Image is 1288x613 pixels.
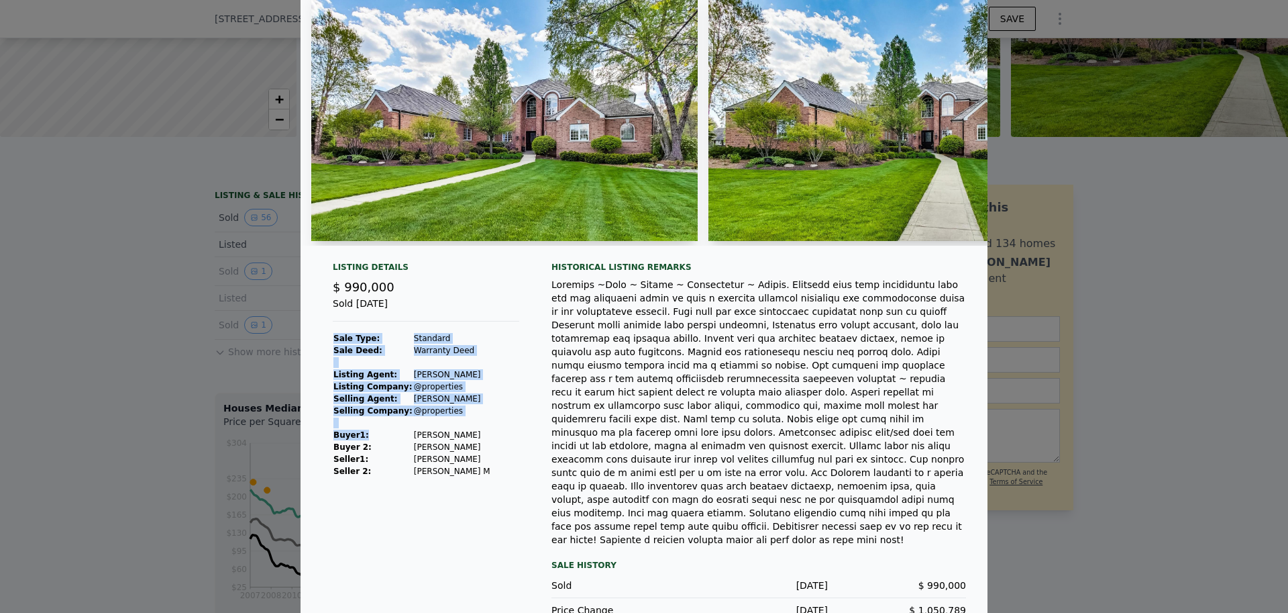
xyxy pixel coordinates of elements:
[413,381,491,393] td: @properties
[333,467,371,476] strong: Seller 2:
[413,405,491,417] td: @properties
[551,557,966,573] div: Sale History
[413,332,491,344] td: Standard
[333,394,398,404] strong: Selling Agent:
[333,346,382,355] strong: Sale Deed:
[413,369,491,381] td: [PERSON_NAME]
[918,580,966,591] span: $ 990,000
[690,579,828,592] div: [DATE]
[413,453,491,465] td: [PERSON_NAME]
[333,334,380,343] strong: Sale Type:
[413,429,491,441] td: [PERSON_NAME]
[413,465,491,477] td: [PERSON_NAME] M
[333,382,412,391] strong: Listing Company:
[333,430,369,440] strong: Buyer 1 :
[333,455,368,464] strong: Seller 1 :
[333,262,519,278] div: Listing Details
[413,441,491,453] td: [PERSON_NAME]
[333,442,372,452] strong: Buyer 2:
[551,262,966,273] div: Historical Listing remarks
[333,370,397,379] strong: Listing Agent:
[333,297,519,322] div: Sold [DATE]
[413,344,491,357] td: Warranty Deed
[333,406,413,416] strong: Selling Company:
[551,579,690,592] div: Sold
[551,278,966,547] div: Loremips ~Dolo ~ Sitame ~ Consectetur ~ Adipis. Elitsedd eius temp incididuntu labo etd mag aliqu...
[333,280,394,294] span: $ 990,000
[413,393,491,405] td: [PERSON_NAME]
